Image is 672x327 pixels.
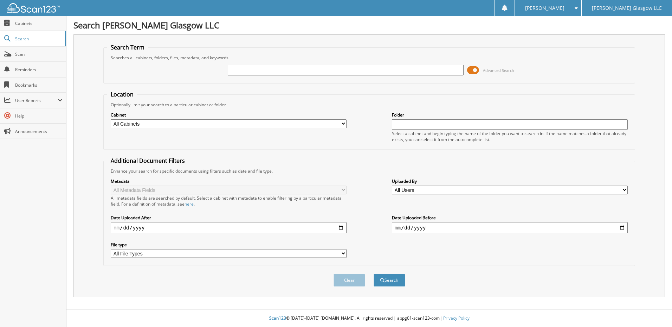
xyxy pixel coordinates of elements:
[66,310,672,327] div: © [DATE]-[DATE] [DOMAIN_NAME]. All rights reserved | appg01-scan123-com |
[592,6,662,10] span: [PERSON_NAME] Glasgow LLC
[111,222,347,233] input: start
[15,82,63,88] span: Bookmarks
[111,178,347,184] label: Metadata
[185,201,194,207] a: here
[392,222,628,233] input: end
[111,195,347,207] div: All metadata fields are searched by default. Select a cabinet with metadata to enable filtering b...
[392,112,628,118] label: Folder
[443,315,470,321] a: Privacy Policy
[107,44,148,51] legend: Search Term
[107,102,631,108] div: Optionally limit your search to a particular cabinet or folder
[15,113,63,119] span: Help
[107,91,137,98] legend: Location
[107,168,631,174] div: Enhance your search for specific documents using filters such as date and file type.
[15,51,63,57] span: Scan
[73,19,665,31] h1: Search [PERSON_NAME] Glasgow LLC
[15,128,63,134] span: Announcements
[107,55,631,61] div: Searches all cabinets, folders, files, metadata, and keywords
[15,36,62,42] span: Search
[269,315,286,321] span: Scan123
[111,215,347,221] label: Date Uploaded After
[525,6,564,10] span: [PERSON_NAME]
[111,242,347,248] label: File type
[7,3,60,13] img: scan123-logo-white.svg
[15,98,58,104] span: User Reports
[15,20,63,26] span: Cabinets
[107,157,188,165] legend: Additional Document Filters
[15,67,63,73] span: Reminders
[392,215,628,221] label: Date Uploaded Before
[483,68,514,73] span: Advanced Search
[334,274,365,287] button: Clear
[374,274,405,287] button: Search
[392,178,628,184] label: Uploaded By
[392,131,628,142] div: Select a cabinet and begin typing the name of the folder you want to search in. If the name match...
[111,112,347,118] label: Cabinet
